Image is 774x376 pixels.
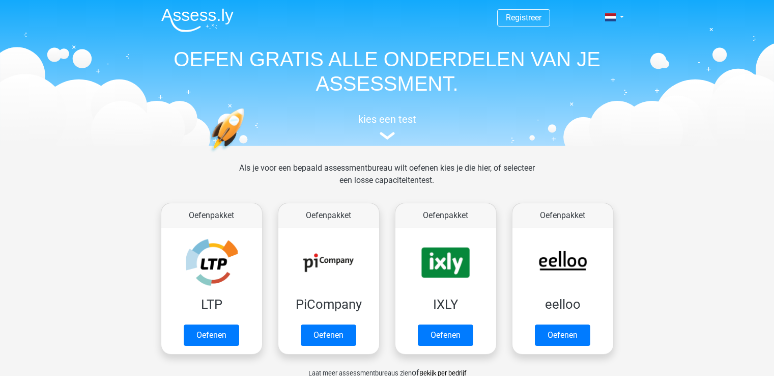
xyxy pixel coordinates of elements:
h5: kies een test [153,113,621,125]
a: Oefenen [535,325,590,346]
img: oefenen [209,108,284,200]
a: Oefenen [301,325,356,346]
a: kies een test [153,113,621,140]
a: Oefenen [418,325,473,346]
a: Oefenen [184,325,239,346]
a: Registreer [506,13,541,22]
h1: OEFEN GRATIS ALLE ONDERDELEN VAN JE ASSESSMENT. [153,47,621,96]
div: Als je voor een bepaald assessmentbureau wilt oefenen kies je die hier, of selecteer een losse ca... [231,162,543,199]
img: Assessly [161,8,234,32]
img: assessment [380,132,395,140]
